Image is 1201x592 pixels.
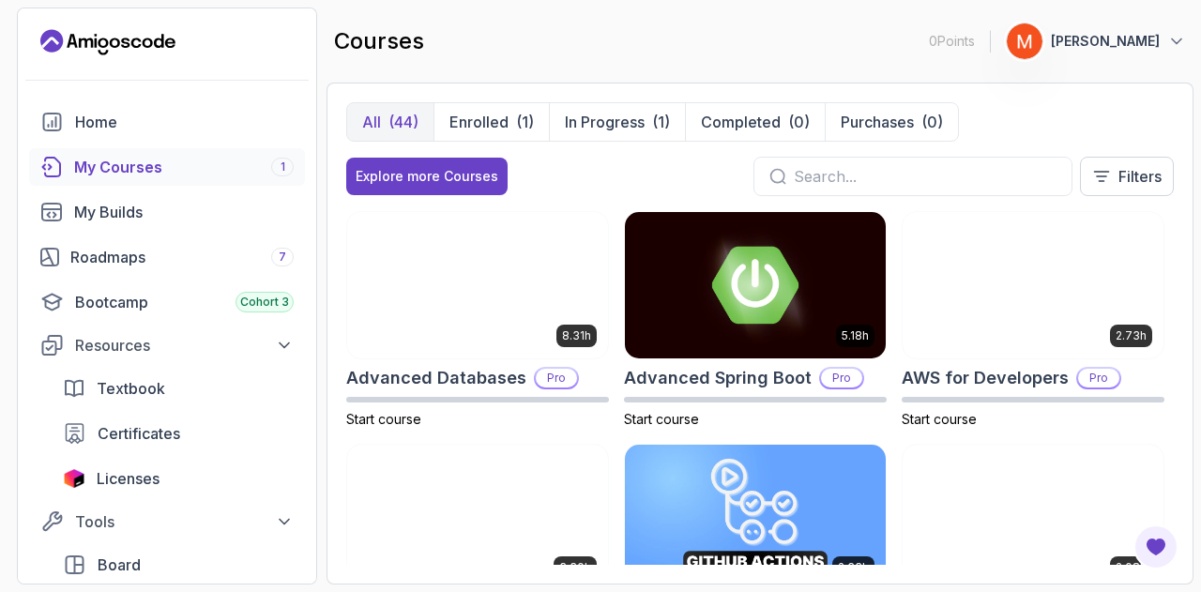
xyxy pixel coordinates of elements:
[362,111,381,133] p: All
[903,445,1163,591] img: CSS Essentials card
[63,469,85,488] img: jetbrains icon
[98,422,180,445] span: Certificates
[1116,560,1147,575] p: 2.08h
[29,505,305,539] button: Tools
[921,111,943,133] div: (0)
[346,365,526,391] h2: Advanced Databases
[902,411,977,427] span: Start course
[240,295,289,310] span: Cohort 3
[701,111,781,133] p: Completed
[346,158,508,195] button: Explore more Courses
[29,193,305,231] a: builds
[929,32,975,51] p: 0 Points
[903,212,1163,358] img: AWS for Developers card
[449,111,509,133] p: Enrolled
[29,238,305,276] a: roadmaps
[685,103,825,141] button: Completed(0)
[1007,23,1042,59] img: user profile image
[281,159,285,175] span: 1
[346,411,421,427] span: Start course
[624,365,812,391] h2: Advanced Spring Boot
[516,111,534,133] div: (1)
[562,328,591,343] p: 8.31h
[52,415,305,452] a: certificates
[29,328,305,362] button: Resources
[433,103,549,141] button: Enrolled(1)
[29,103,305,141] a: home
[29,283,305,321] a: bootcamp
[347,445,608,591] img: Building APIs with Spring Boot card
[75,111,294,133] div: Home
[825,103,958,141] button: Purchases(0)
[75,510,294,533] div: Tools
[279,250,286,265] span: 7
[536,369,577,387] p: Pro
[40,27,175,57] a: Landing page
[347,212,608,358] img: Advanced Databases card
[52,370,305,407] a: textbook
[74,201,294,223] div: My Builds
[1133,524,1178,569] button: Open Feedback Button
[624,411,699,427] span: Start course
[388,111,418,133] div: (44)
[902,365,1069,391] h2: AWS for Developers
[97,377,165,400] span: Textbook
[334,26,424,56] h2: courses
[559,560,591,575] p: 3.30h
[29,148,305,186] a: courses
[97,467,160,490] span: Licenses
[841,111,914,133] p: Purchases
[652,111,670,133] div: (1)
[1080,157,1174,196] button: Filters
[821,369,862,387] p: Pro
[52,546,305,584] a: board
[1116,328,1147,343] p: 2.73h
[1051,32,1160,51] p: [PERSON_NAME]
[356,167,498,186] div: Explore more Courses
[842,328,869,343] p: 5.18h
[75,291,294,313] div: Bootcamp
[75,334,294,357] div: Resources
[794,165,1057,188] input: Search...
[98,554,141,576] span: Board
[788,111,810,133] div: (0)
[565,111,645,133] p: In Progress
[70,246,294,268] div: Roadmaps
[1118,165,1162,188] p: Filters
[1006,23,1186,60] button: user profile image[PERSON_NAME]
[1078,369,1119,387] p: Pro
[74,156,294,178] div: My Courses
[625,212,886,358] img: Advanced Spring Boot card
[625,445,886,591] img: CI/CD with GitHub Actions card
[347,103,433,141] button: All(44)
[838,560,869,575] p: 2.63h
[52,460,305,497] a: licenses
[549,103,685,141] button: In Progress(1)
